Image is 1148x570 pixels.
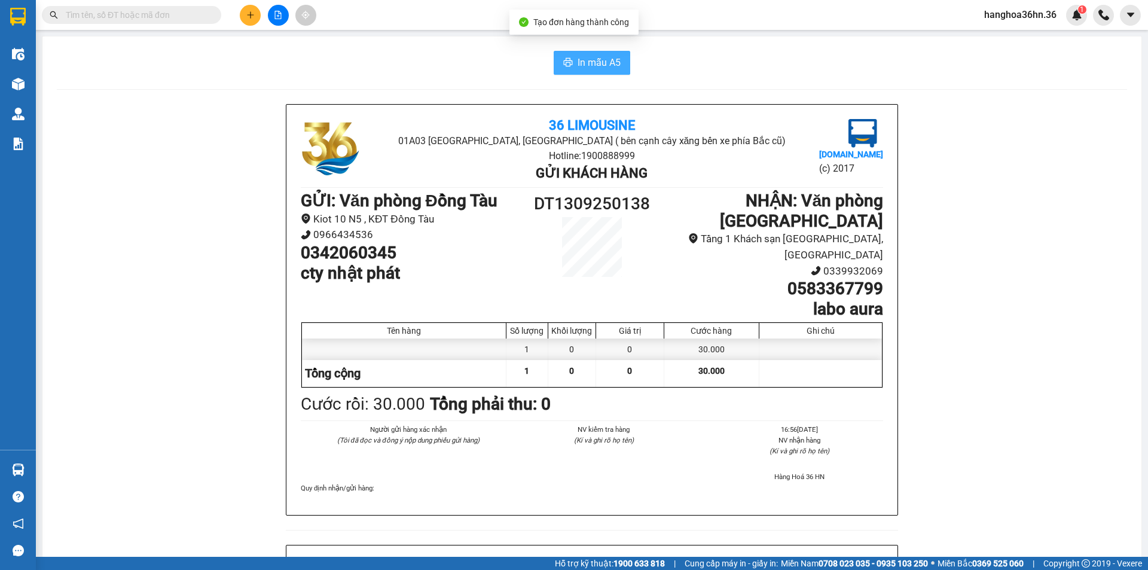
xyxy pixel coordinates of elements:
[533,17,629,27] span: Tạo đơn hàng thành công
[12,78,25,90] img: warehouse-icon
[268,5,289,26] button: file-add
[716,471,883,482] li: Hàng Hoá 36 HN
[627,366,632,376] span: 0
[762,326,879,336] div: Ghi chú
[716,424,883,435] li: 16:56[DATE]
[674,557,676,570] span: |
[551,326,593,336] div: Khối lượng
[664,339,759,360] div: 30.000
[12,138,25,150] img: solution-icon
[430,394,551,414] b: Tổng phải thu: 0
[685,557,778,570] span: Cung cấp máy in - giấy in:
[1071,10,1082,20] img: icon-new-feature
[301,243,519,263] h1: 0342060345
[325,424,491,435] li: Người gửi hàng xác nhận
[301,191,497,211] b: GỬI : Văn phòng Đồng Tàu
[398,148,786,163] li: Hotline: 1900888999
[50,11,58,19] span: search
[305,326,503,336] div: Tên hàng
[519,191,665,217] h1: DT1309250138
[555,557,665,570] span: Hỗ trợ kỹ thuật:
[301,214,311,224] span: environment
[12,48,25,60] img: warehouse-icon
[716,435,883,446] li: NV nhận hàng
[66,29,271,74] li: 01A03 [GEOGRAPHIC_DATA], [GEOGRAPHIC_DATA] ( bên cạnh cây xăng bến xe phía Bắc cũ)
[295,5,316,26] button: aim
[1033,557,1034,570] span: |
[1082,559,1090,568] span: copyright
[301,211,519,227] li: Kiot 10 N5 , KĐT Đồng Tàu
[126,14,212,29] b: 36 Limousine
[13,545,24,556] span: message
[720,191,883,231] b: NHẬN : Văn phòng [GEOGRAPHIC_DATA]
[569,366,574,376] span: 0
[819,161,883,176] li: (c) 2017
[972,559,1024,568] strong: 0369 525 060
[12,464,25,476] img: warehouse-icon
[574,436,634,444] i: (Kí và ghi rõ họ tên)
[665,263,883,279] li: 0339932069
[578,55,621,70] span: In mẫu A5
[554,51,630,75] button: printerIn mẫu A5
[506,339,548,360] div: 1
[301,391,425,417] div: Cước rồi : 30.000
[66,74,271,89] li: Hotline: 1900888999
[596,339,664,360] div: 0
[698,366,725,376] span: 30.000
[13,491,24,502] span: question-circle
[938,557,1024,570] span: Miền Bắc
[688,233,698,243] span: environment
[15,15,75,75] img: logo.jpg
[398,133,786,148] li: 01A03 [GEOGRAPHIC_DATA], [GEOGRAPHIC_DATA] ( bên cạnh cây xăng bến xe phía Bắc cũ)
[665,279,883,299] h1: 0583367799
[975,7,1066,22] span: hanghoa36hn.36
[536,166,648,181] b: Gửi khách hàng
[524,366,529,376] span: 1
[1080,5,1084,14] span: 1
[519,17,529,27] span: check-circle
[613,559,665,568] strong: 1900 633 818
[301,119,361,179] img: logo.jpg
[549,118,635,133] b: 36 Limousine
[811,266,821,276] span: phone
[10,8,26,26] img: logo-vxr
[1120,5,1141,26] button: caret-down
[848,119,877,148] img: logo.jpg
[520,424,687,435] li: NV kiểm tra hàng
[665,231,883,263] li: Tầng 1 Khách sạn [GEOGRAPHIC_DATA], [GEOGRAPHIC_DATA]
[301,11,310,19] span: aim
[13,518,24,529] span: notification
[246,11,255,19] span: plus
[301,483,883,493] div: Quy định nhận/gửi hàng :
[1125,10,1136,20] span: caret-down
[66,8,207,22] input: Tìm tên, số ĐT hoặc mã đơn
[931,561,935,566] span: ⚪️
[301,227,519,243] li: 0966434536
[337,436,480,444] i: (Tôi đã đọc và đồng ý nộp dung phiếu gửi hàng)
[667,326,756,336] div: Cước hàng
[305,366,361,380] span: Tổng cộng
[274,11,282,19] span: file-add
[240,5,261,26] button: plus
[781,557,928,570] span: Miền Nam
[770,447,829,455] i: (Kí và ghi rõ họ tên)
[12,108,25,120] img: warehouse-icon
[301,230,311,240] span: phone
[1078,5,1086,14] sup: 1
[509,326,545,336] div: Số lượng
[665,299,883,319] h1: labo aura
[819,150,883,159] b: [DOMAIN_NAME]
[1098,10,1109,20] img: phone-icon
[599,326,661,336] div: Giá trị
[563,57,573,69] span: printer
[301,263,519,284] h1: cty nhật phát
[548,339,596,360] div: 0
[819,559,928,568] strong: 0708 023 035 - 0935 103 250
